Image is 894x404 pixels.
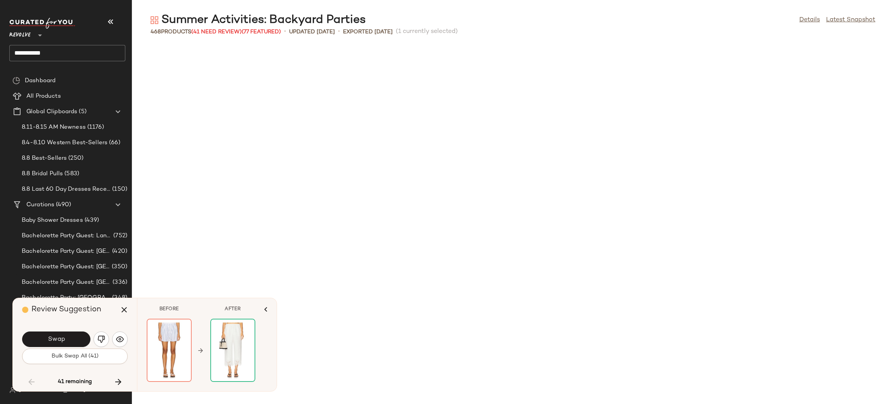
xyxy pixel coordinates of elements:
[799,16,820,25] a: Details
[86,123,104,132] span: (1176)
[151,29,161,35] span: 468
[338,27,340,36] span: •
[67,154,83,163] span: (250)
[26,107,77,116] span: Global Clipboards
[58,378,92,385] span: 41 remaining
[77,107,86,116] span: (5)
[110,262,127,271] span: (350)
[22,169,63,178] span: 8.8 Bridal Pulls
[97,335,105,343] img: svg%3e
[116,335,124,343] img: svg%3e
[26,92,61,101] span: All Products
[83,216,99,225] span: (439)
[147,306,192,313] span: BEFORE
[210,306,255,313] span: AFTER
[51,353,99,359] span: Bulk Swap All (41)
[63,169,79,178] span: (583)
[12,77,20,85] img: svg%3e
[22,138,107,147] span: 8.4-8.10 Western Best-Sellers
[54,200,71,209] span: (490)
[22,262,110,271] span: Bachelorette Party Guest: [GEOGRAPHIC_DATA]
[22,294,111,302] span: Bachelorette Party: [GEOGRAPHIC_DATA]
[111,294,127,302] span: (348)
[826,16,875,25] a: Latest Snapshot
[22,185,111,194] span: 8.8 Last 60 Day Dresses Receipts Best-Sellers
[22,247,111,256] span: Bachelorette Party Guest: [GEOGRAPHIC_DATA]
[22,216,83,225] span: Baby Shower Dresses
[396,27,458,36] span: (1 currently selected)
[242,29,281,35] span: (77 Featured)
[151,16,158,24] img: svg%3e
[111,185,127,194] span: (150)
[22,154,67,163] span: 8.8 Best-Sellers
[284,27,286,36] span: •
[151,28,281,36] div: Products
[191,29,242,35] span: (41 Need Review)
[22,331,90,347] button: Swap
[343,28,393,36] p: Exported [DATE]
[22,349,128,364] button: Bulk Swap All (41)
[22,123,86,132] span: 8.11-8.15 AM Newness
[31,306,101,314] span: Review Suggestion
[151,12,366,28] div: Summer Activities: Backyard Parties
[26,200,54,209] span: Curations
[25,76,55,85] span: Dashboard
[9,387,16,393] img: svg%3e
[107,138,120,147] span: (66)
[22,278,111,287] span: Bachelorette Party Guest: [GEOGRAPHIC_DATA]
[111,278,127,287] span: (336)
[111,247,127,256] span: (420)
[9,26,31,40] span: Revolve
[9,18,75,29] img: cfy_white_logo.C9jOOHJF.svg
[112,231,127,240] span: (752)
[47,336,65,343] span: Swap
[22,231,112,240] span: Bachelorette Party Guest: Landing Page
[289,28,335,36] p: updated [DATE]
